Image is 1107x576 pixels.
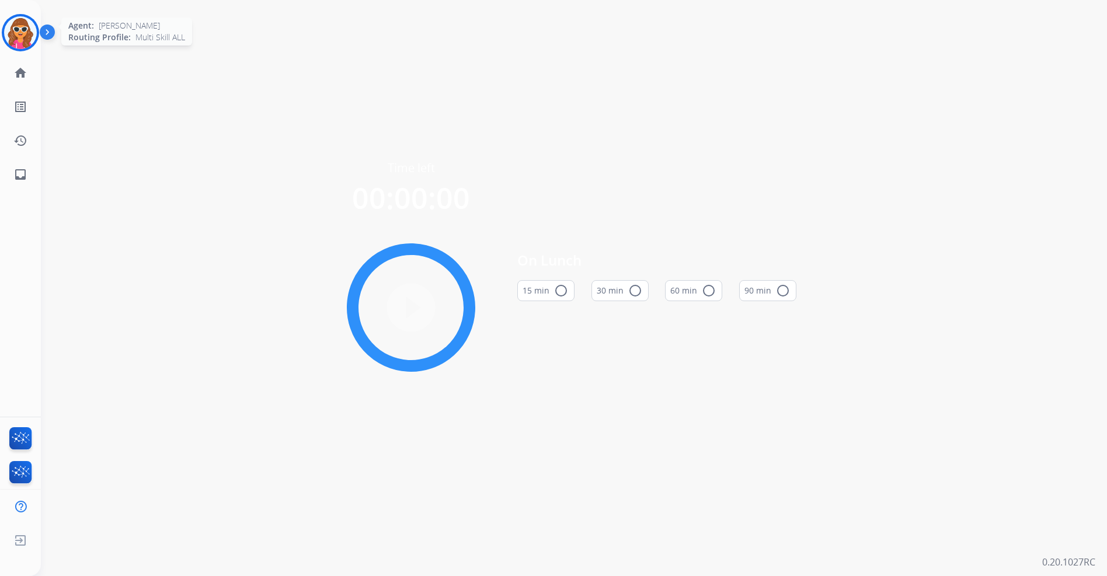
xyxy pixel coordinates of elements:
mat-icon: inbox [13,167,27,181]
button: 90 min [739,280,796,301]
button: 30 min [591,280,649,301]
span: Time left [388,160,435,176]
span: On Lunch [517,250,796,271]
button: 15 min [517,280,575,301]
mat-icon: radio_button_unchecked [628,284,642,298]
mat-icon: history [13,134,27,148]
mat-icon: home [13,66,27,80]
img: avatar [4,16,37,49]
span: Multi Skill ALL [135,32,185,43]
button: 60 min [665,280,722,301]
mat-icon: radio_button_unchecked [776,284,790,298]
mat-icon: radio_button_unchecked [702,284,716,298]
mat-icon: radio_button_unchecked [554,284,568,298]
span: Routing Profile: [68,32,131,43]
p: 0.20.1027RC [1042,555,1095,569]
span: [PERSON_NAME] [99,20,160,32]
span: 00:00:00 [352,178,470,218]
span: Agent: [68,20,94,32]
mat-icon: list_alt [13,100,27,114]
